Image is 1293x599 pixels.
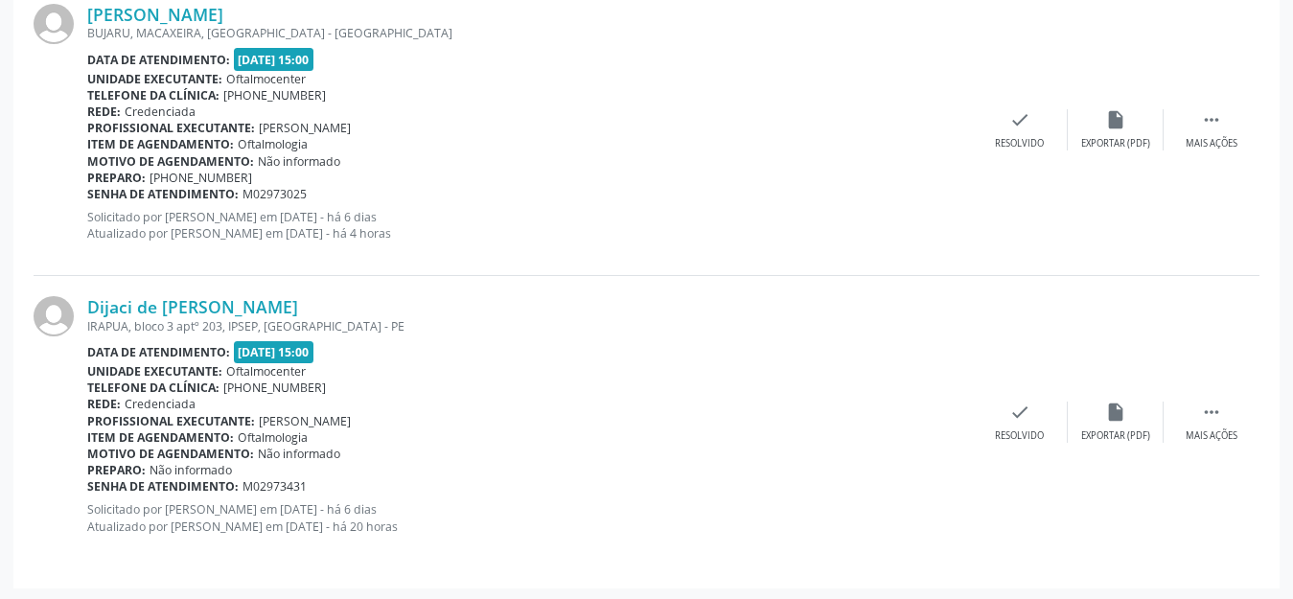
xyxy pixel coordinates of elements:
a: Dijaci de [PERSON_NAME] [87,296,298,317]
p: Solicitado por [PERSON_NAME] em [DATE] - há 6 dias Atualizado por [PERSON_NAME] em [DATE] - há 4 ... [87,209,972,242]
span: Não informado [258,446,340,462]
b: Motivo de agendamento: [87,153,254,170]
b: Telefone da clínica: [87,87,219,104]
b: Unidade executante: [87,71,222,87]
b: Telefone da clínica: [87,380,219,396]
span: M02973025 [242,186,307,202]
span: Oftalmologia [238,136,308,152]
span: Credenciada [125,396,196,412]
b: Preparo: [87,170,146,186]
span: [PERSON_NAME] [259,413,351,429]
div: IRAPUA, bloco 3 aptº 203, IPSEP, [GEOGRAPHIC_DATA] - PE [87,318,972,334]
p: Solicitado por [PERSON_NAME] em [DATE] - há 6 dias Atualizado por [PERSON_NAME] em [DATE] - há 20... [87,501,972,534]
b: Data de atendimento: [87,344,230,360]
div: Resolvido [995,429,1044,443]
div: Exportar (PDF) [1081,429,1150,443]
span: Não informado [150,462,232,478]
b: Unidade executante: [87,363,222,380]
span: [PERSON_NAME] [259,120,351,136]
i: insert_drive_file [1105,402,1126,423]
i: check [1009,402,1030,423]
span: Oftalmocenter [226,71,306,87]
b: Item de agendamento: [87,136,234,152]
img: img [34,4,74,44]
b: Rede: [87,104,121,120]
div: Mais ações [1186,429,1237,443]
i: insert_drive_file [1105,109,1126,130]
b: Rede: [87,396,121,412]
b: Motivo de agendamento: [87,446,254,462]
i:  [1201,109,1222,130]
b: Data de atendimento: [87,52,230,68]
span: Credenciada [125,104,196,120]
i:  [1201,402,1222,423]
span: Não informado [258,153,340,170]
b: Senha de atendimento: [87,186,239,202]
div: Resolvido [995,137,1044,150]
span: [DATE] 15:00 [234,341,314,363]
div: Mais ações [1186,137,1237,150]
b: Profissional executante: [87,120,255,136]
span: [PHONE_NUMBER] [223,380,326,396]
b: Preparo: [87,462,146,478]
img: img [34,296,74,336]
i: check [1009,109,1030,130]
b: Senha de atendimento: [87,478,239,495]
span: [DATE] 15:00 [234,48,314,70]
span: [PHONE_NUMBER] [150,170,252,186]
span: [PHONE_NUMBER] [223,87,326,104]
div: Exportar (PDF) [1081,137,1150,150]
b: Item de agendamento: [87,429,234,446]
b: Profissional executante: [87,413,255,429]
div: BUJARU, MACAXEIRA, [GEOGRAPHIC_DATA] - [GEOGRAPHIC_DATA] [87,25,972,41]
span: M02973431 [242,478,307,495]
span: Oftalmologia [238,429,308,446]
a: [PERSON_NAME] [87,4,223,25]
span: Oftalmocenter [226,363,306,380]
